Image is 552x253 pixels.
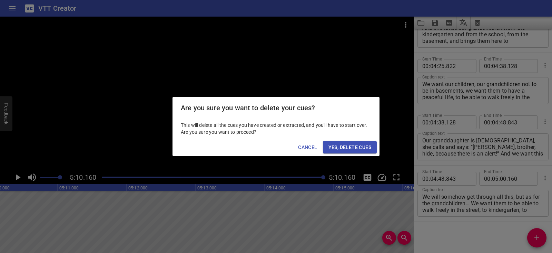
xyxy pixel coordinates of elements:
[328,143,371,152] span: Yes, Delete Cues
[295,141,320,154] button: Cancel
[181,102,371,113] h2: Are you sure you want to delete your cues?
[323,141,377,154] button: Yes, Delete Cues
[298,143,317,152] span: Cancel
[172,119,379,138] div: This will delete all the cues you have created or extracted, and you'll have to start over. Are y...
